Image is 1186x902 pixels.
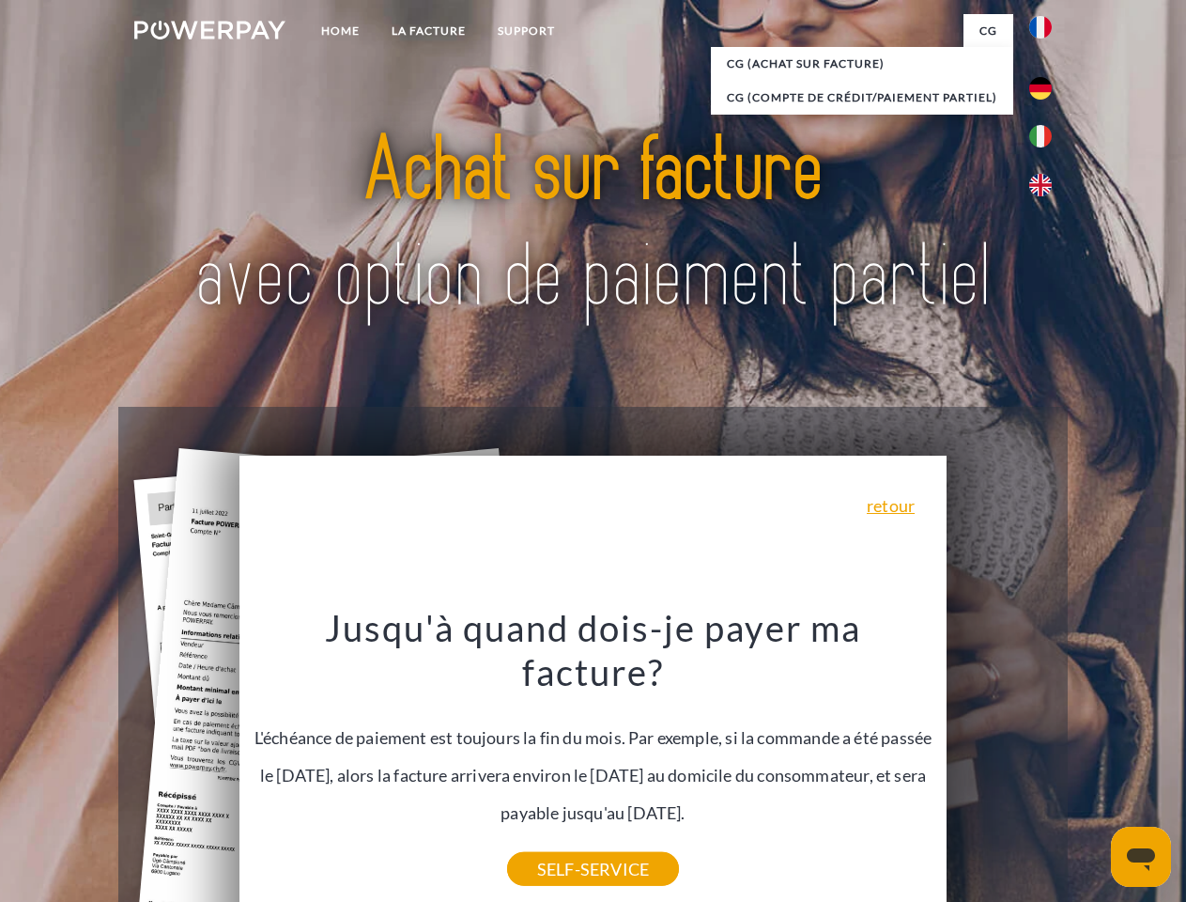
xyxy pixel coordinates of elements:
[711,81,1013,115] a: CG (Compte de crédit/paiement partiel)
[134,21,285,39] img: logo-powerpay-white.svg
[1029,16,1052,39] img: fr
[1029,77,1052,100] img: de
[251,605,936,869] div: L'échéance de paiement est toujours la fin du mois. Par exemple, si la commande a été passée le [...
[711,47,1013,81] a: CG (achat sur facture)
[1111,827,1171,887] iframe: Bouton de lancement de la fenêtre de messagerie
[179,90,1007,360] img: title-powerpay_fr.svg
[867,497,915,514] a: retour
[1029,125,1052,148] img: it
[507,852,679,886] a: SELF-SERVICE
[305,14,376,48] a: Home
[376,14,482,48] a: LA FACTURE
[963,14,1013,48] a: CG
[251,605,936,695] h3: Jusqu'à quand dois-je payer ma facture?
[1029,174,1052,196] img: en
[482,14,571,48] a: Support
